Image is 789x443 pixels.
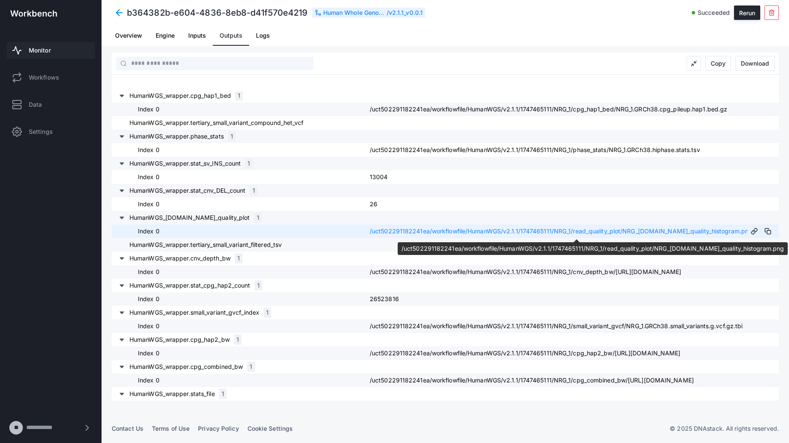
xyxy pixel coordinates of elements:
[7,69,95,86] a: Workflows
[370,268,682,275] span: /uct502291182241ea/workflowfile/HumanWGS/v2.1.1/1747465111/NRG_1/cnv_depth_bw/[URL][DOMAIN_NAME]
[370,295,399,302] span: 26523816
[138,295,159,303] span: Index 0
[735,56,775,71] button: Download
[255,280,262,291] div: 1
[138,322,159,330] span: Index 0
[7,42,95,59] a: Monitor
[129,91,231,100] span: HumanWGS_wrapper.cpg_hap1_bed
[219,389,227,399] div: 1
[370,200,377,208] span: 26
[389,8,423,17] div: v2.1.1_v0.0.1
[734,6,760,20] button: Rerun
[188,33,206,39] span: Inputs
[138,376,159,385] span: Index 0
[112,425,143,432] a: Contact Us
[370,146,700,153] span: /uct502291182241ea/workflowfile/HumanWGS/v2.1.1/1747465111/NRG_1/phase_stats/NRG_1.GRCh38.hiphase...
[129,254,231,263] span: HumanWGS_wrapper.cnv_depth_bw
[29,100,42,109] span: Data
[129,241,282,249] span: HumanWGS_wrapper.tertiary_small_variant_filtered_tsv
[256,33,270,39] span: Logs
[129,213,250,222] span: HumanWGS_[DOMAIN_NAME]_quality_plot
[323,8,387,17] div: Human Whole Genome Sequencing (HiFi Solves)
[138,146,159,154] span: Index 0
[705,56,731,71] button: Copy
[247,362,255,372] div: 1
[7,123,95,140] a: Settings
[138,268,159,276] span: Index 0
[370,173,388,180] span: 13004
[129,281,250,290] span: HumanWGS_wrapper.stat_cpg_hap2_count
[670,424,779,433] p: © 2025 DNAstack. All rights reserved.
[127,7,308,19] h4: b364382b-e604-4836-8eb8-d41f570e4219
[235,253,242,263] div: 1
[220,33,242,39] span: Outputs
[198,425,239,432] a: Privacy Policy
[370,404,642,411] span: /uct502291182241ea/workflowfile/HumanWGS/v2.1.1/1747465111/NRG_1/stats_file/NRG_1.stats.txt
[228,131,236,141] div: 1
[370,105,727,113] span: /uct502291182241ea/workflowfile/HumanWGS/v2.1.1/1747465111/NRG_1/cpg_hap1_bed/NRG_1.GRCh38.cpg_pi...
[312,8,425,18] div: /
[129,186,246,195] span: HumanWGS_wrapper.stat_cnv_DEL_count
[129,308,259,317] span: HumanWGS_wrapper.small_variant_gvcf_index
[264,307,271,318] div: 1
[138,349,159,357] span: Index 0
[129,390,215,398] span: HumanWGS_wrapper.stats_file
[138,200,159,208] span: Index 0
[156,33,175,39] span: Engine
[29,73,59,82] span: Workflows
[29,127,53,136] span: Settings
[29,46,51,55] span: Monitor
[370,349,681,357] span: /uct502291182241ea/workflowfile/HumanWGS/v2.1.1/1747465111/NRG_1/cpg_hap2_bw/[URL][DOMAIN_NAME]
[152,425,190,432] a: Terms of Use
[129,119,304,127] span: HumanWGS_wrapper.tertiary_small_variant_compound_het_vcf
[10,10,57,17] img: workbench-logo-white.svg
[138,403,159,412] span: Index 0
[129,132,224,141] span: HumanWGS_wrapper.phase_stats
[370,227,752,235] span: /uct502291182241ea/workflowfile/HumanWGS/v2.1.1/1747465111/NRG_1/read_quality_plot/NRG_[DOMAIN_NA...
[129,159,241,168] span: HumanWGS_wrapper.stat_sv_INS_count
[698,8,730,17] span: Succeeded
[370,377,694,384] span: /uct502291182241ea/workflowfile/HumanWGS/v2.1.1/1747465111/NRG_1/cpg_combined_bw/[URL][DOMAIN_NAME]
[254,213,262,223] div: 1
[115,33,142,39] span: Overview
[129,363,243,371] span: HumanWGS_wrapper.cpg_combined_bw
[250,186,258,196] div: 1
[138,105,159,114] span: Index 0
[138,173,159,181] span: Index 0
[234,335,242,345] div: 1
[129,335,230,344] span: HumanWGS_wrapper.cpg_hap2_bw
[370,322,742,329] span: /uct502291182241ea/workflowfile/HumanWGS/v2.1.1/1747465111/NRG_1/small_variant_gvcf/NRG_1.GRCh38....
[138,227,159,235] span: Index 0
[7,96,95,113] a: Data
[247,425,293,432] a: Cookie Settings
[245,158,253,169] div: 1
[235,91,243,101] div: 1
